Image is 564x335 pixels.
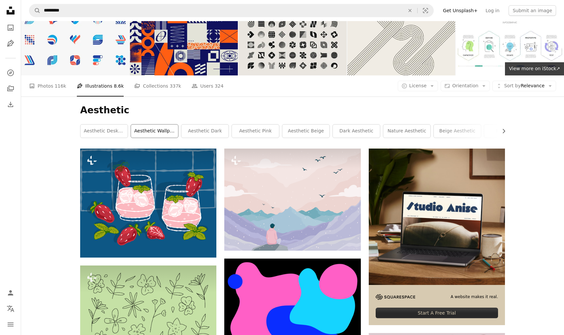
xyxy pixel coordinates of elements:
a: Log in / Sign up [4,286,17,299]
a: Photos [4,21,17,34]
img: Design thinking process infographic diagram chart illustration banner template with icon vector f... [456,4,564,75]
img: Brutalist Geometric Seamless Pattern [130,4,238,75]
img: abstract geometric semi circle with stripe line arranging motion pattern background [347,4,455,75]
button: Language [4,302,17,315]
a: Collections 337k [134,75,181,97]
button: Visual search [418,4,433,17]
a: aesthetic dark [181,125,229,138]
span: Orientation [452,83,478,88]
a: Home — Unsplash [4,4,17,18]
a: aesthetic wallpaper [131,125,178,138]
a: Collections [4,82,17,95]
a: A website makes it real.Start A Free Trial [369,149,505,325]
button: License [398,81,438,91]
a: A person sitting on a rock in the middle of a mountain [224,197,360,203]
span: A website makes it real. [451,294,498,300]
a: minimalist [484,125,531,138]
span: Sort by [504,83,520,88]
a: aesthetic beige [282,125,329,138]
a: Explore [4,66,17,79]
a: View more on iStock↗ [505,62,564,75]
span: License [409,83,427,88]
span: View more on iStock ↗ [509,66,560,71]
span: 116k [55,82,66,90]
img: Geometric Icons Design Elements [21,4,129,75]
span: 337k [170,82,181,90]
a: nature aesthetic [383,125,430,138]
h1: Aesthetic [80,104,505,116]
a: aesthetic desktop wallpaper [80,125,128,138]
a: Download History [4,98,17,111]
img: A person sitting on a rock in the middle of a mountain [224,149,360,251]
a: dark aesthetic [333,125,380,138]
a: Illustrations [4,37,17,50]
a: Users 324 [192,75,223,97]
button: Sort byRelevance [492,81,556,91]
a: a couple of glasses filled with ice and strawberries [80,200,216,206]
img: file-1705255347840-230a6ab5bca9image [376,294,415,300]
a: Log in [482,5,503,16]
a: Get Unsplash+ [439,5,482,16]
form: Find visuals sitewide [29,4,434,17]
button: Orientation [441,81,490,91]
button: Clear [403,4,417,17]
a: aesthetic pink [232,125,279,138]
button: Submit an image [509,5,556,16]
button: Search Unsplash [29,4,41,17]
span: 324 [215,82,224,90]
div: Start A Free Trial [376,308,498,318]
a: beige aesthetic [434,125,481,138]
img: Geometric Icons Design Elements Collection [238,4,347,75]
img: file-1705123271268-c3eaf6a79b21image [369,149,505,285]
img: a couple of glasses filled with ice and strawberries [80,149,216,258]
button: scroll list to the right [498,125,505,138]
a: Photos 116k [29,75,66,97]
button: Menu [4,318,17,331]
span: Relevance [504,83,545,89]
a: Abstract shapes in pink, blue, and black. [224,324,360,330]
